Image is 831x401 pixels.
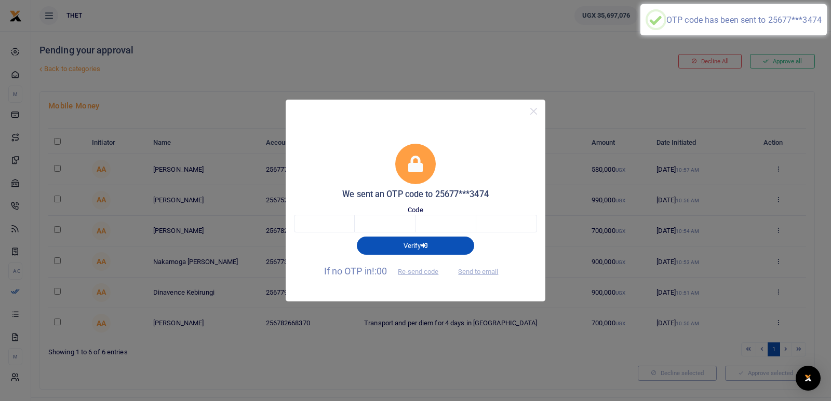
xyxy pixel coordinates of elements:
[357,237,474,254] button: Verify
[294,189,537,200] h5: We sent an OTP code to 25677***3474
[408,205,423,215] label: Code
[666,15,822,25] div: OTP code has been sent to 25677***3474
[372,266,387,276] span: !:00
[324,266,448,276] span: If no OTP in
[526,104,541,119] button: Close
[796,366,821,391] div: Open Intercom Messenger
